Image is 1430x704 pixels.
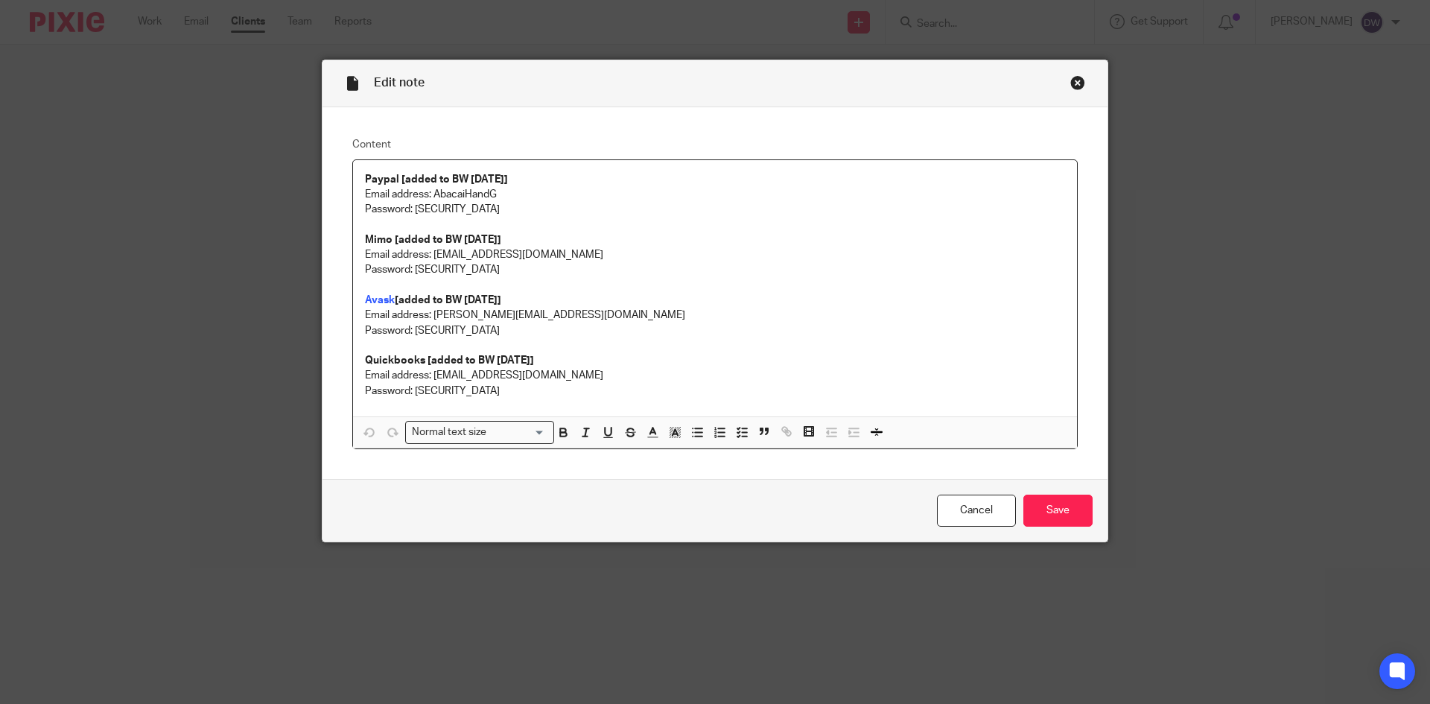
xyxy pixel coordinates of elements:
[1023,495,1093,527] input: Save
[405,421,554,444] div: Search for option
[365,247,1065,262] p: Email address: [EMAIL_ADDRESS][DOMAIN_NAME]
[395,295,501,305] strong: [added to BW [DATE]]
[365,235,501,245] strong: Mimo [added to BW [DATE]]
[1070,75,1085,90] div: Close this dialog window
[352,137,1078,152] label: Content
[409,425,490,440] span: Normal text size
[365,262,1065,277] p: Password: [SECURITY_DATA]
[492,425,545,440] input: Search for option
[365,355,534,366] strong: Quickbooks [added to BW [DATE]]
[365,187,1065,202] p: Email address: AbacaiHandG
[937,495,1016,527] a: Cancel
[365,308,1065,323] p: Email address: [PERSON_NAME][EMAIL_ADDRESS][DOMAIN_NAME]
[365,295,395,305] a: Avask
[365,368,1065,383] p: Email address: [EMAIL_ADDRESS][DOMAIN_NAME]
[365,323,1065,338] p: Password: [SECURITY_DATA]
[374,77,425,89] span: Edit note
[365,202,1065,217] p: Password: [SECURITY_DATA]
[365,174,508,185] strong: Paypal [added to BW [DATE]]
[365,384,1065,399] p: Password: [SECURITY_DATA]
